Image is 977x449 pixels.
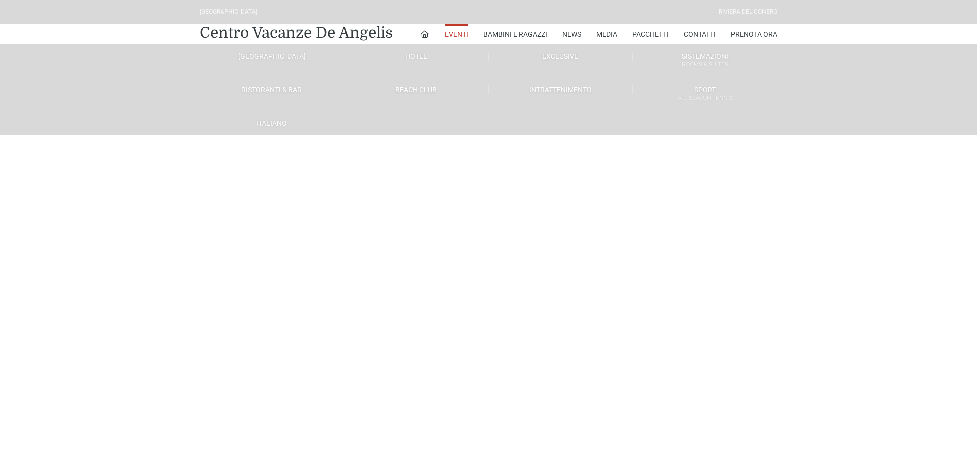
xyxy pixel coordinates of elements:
[200,7,257,17] div: [GEOGRAPHIC_DATA]
[684,24,716,44] a: Contatti
[731,24,777,44] a: Prenota Ora
[445,24,468,44] a: Eventi
[200,85,344,94] a: Ristoranti & Bar
[596,24,617,44] a: Media
[200,52,344,61] a: [GEOGRAPHIC_DATA]
[200,23,393,43] a: Centro Vacanze De Angelis
[633,93,777,103] small: All Season Tennis
[256,119,287,127] span: Italiano
[562,24,581,44] a: News
[483,24,547,44] a: Bambini e Ragazzi
[632,24,669,44] a: Pacchetti
[489,85,633,94] a: Intrattenimento
[489,52,633,61] a: Exclusive
[344,52,489,61] a: Hotel
[633,60,777,69] small: Rooms & Suites
[719,7,777,17] div: Riviera Del Conero
[200,119,344,128] a: Italiano
[633,52,777,70] a: SistemazioniRooms & Suites
[344,85,489,94] a: Beach Club
[633,85,777,104] a: SportAll Season Tennis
